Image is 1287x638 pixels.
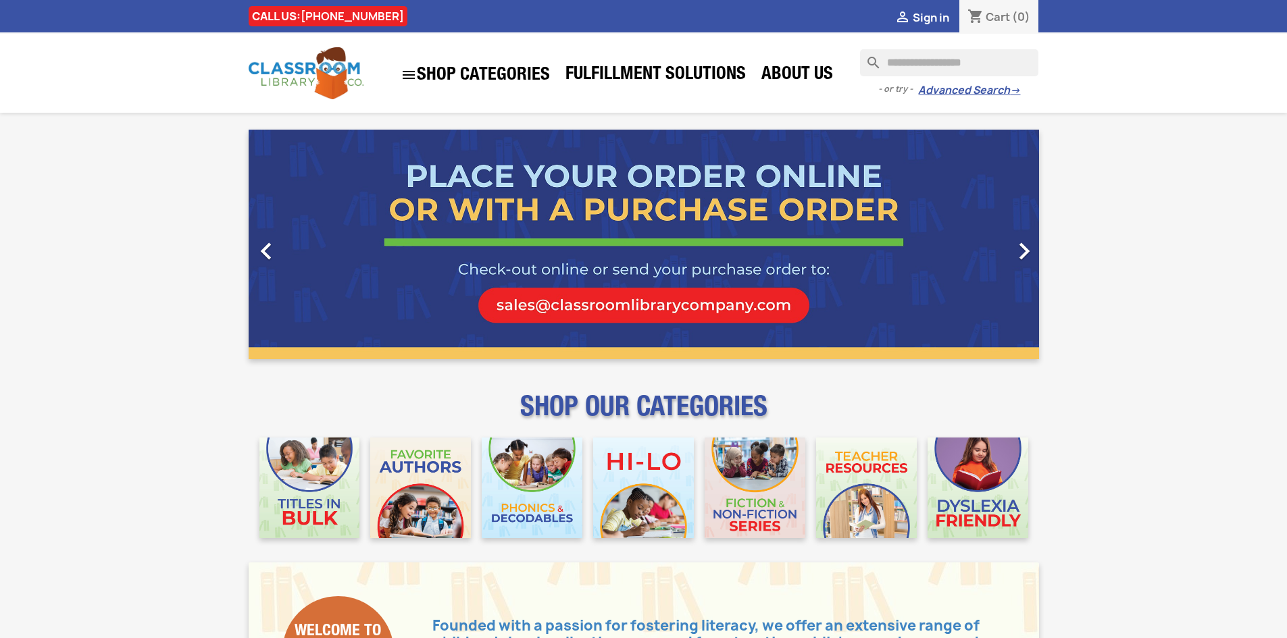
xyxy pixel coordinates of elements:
ul: Carousel container [249,130,1039,359]
i:  [249,234,283,268]
span: → [1010,84,1020,97]
a: Fulfillment Solutions [559,62,753,89]
a: Next [920,130,1039,359]
img: CLC_Teacher_Resources_Mobile.jpg [816,437,917,538]
i: search [860,49,876,65]
span: - or try - [878,82,918,96]
span: Sign in [913,10,949,25]
i:  [1007,234,1041,268]
i:  [894,10,911,26]
a: About Us [755,62,840,89]
i: shopping_cart [967,9,984,26]
a:  Sign in [894,10,949,25]
img: CLC_HiLo_Mobile.jpg [593,437,694,538]
input: Search [860,49,1038,76]
a: Advanced Search→ [918,84,1020,97]
img: CLC_Favorite_Authors_Mobile.jpg [370,437,471,538]
img: CLC_Dyslexia_Mobile.jpg [928,437,1028,538]
img: CLC_Fiction_Nonfiction_Mobile.jpg [705,437,805,538]
i:  [401,67,417,83]
p: SHOP OUR CATEGORIES [249,402,1039,427]
img: CLC_Bulk_Mobile.jpg [259,437,360,538]
img: CLC_Phonics_And_Decodables_Mobile.jpg [482,437,582,538]
a: Previous [249,130,368,359]
img: Classroom Library Company [249,47,363,99]
a: SHOP CATEGORIES [394,60,557,90]
a: [PHONE_NUMBER] [301,9,404,24]
span: Cart [986,9,1010,24]
div: CALL US: [249,6,407,26]
span: (0) [1012,9,1030,24]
